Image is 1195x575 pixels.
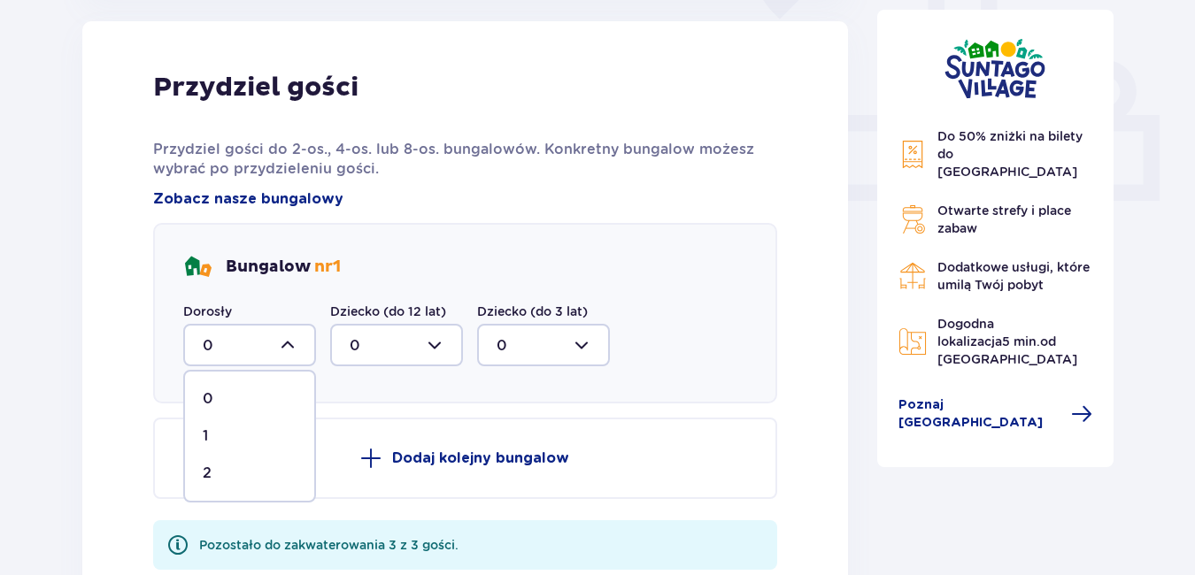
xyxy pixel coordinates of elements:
p: Bungalow [226,257,341,278]
span: Otwarte strefy i place zabaw [937,203,1071,235]
img: Suntago Village [944,38,1045,99]
label: Dziecko (do 12 lat) [330,303,446,320]
img: Discount Icon [898,140,927,169]
label: Dorosły [183,303,232,320]
span: nr 1 [314,257,341,277]
img: Grill Icon [898,205,927,234]
a: Zobacz nasze bungalowy [153,189,343,209]
span: Poznaj [GEOGRAPHIC_DATA] [898,396,1061,432]
button: Dodaj kolejny bungalow [153,418,777,499]
p: Przydziel gości [153,71,358,104]
span: Dogodna lokalizacja od [GEOGRAPHIC_DATA] [937,317,1077,366]
p: 2 [203,464,212,483]
span: 5 min. [1002,334,1040,349]
span: Dodatkowe usługi, które umilą Twój pobyt [937,260,1090,292]
p: 0 [203,389,213,409]
p: Dodaj kolejny bungalow [392,448,569,468]
img: Map Icon [898,327,927,356]
label: Dziecko (do 3 lat) [477,303,588,320]
div: Pozostało do zakwaterowania 3 z 3 gości. [199,536,459,554]
img: bungalows Icon [183,253,212,281]
p: 1 [203,426,208,446]
span: Do 50% zniżki na bilety do [GEOGRAPHIC_DATA] [937,129,1083,179]
p: Przydziel gości do 2-os., 4-os. lub 8-os. bungalowów. Konkretny bungalow możesz wybrać po przydzi... [153,140,777,179]
a: Poznaj [GEOGRAPHIC_DATA] [898,396,1093,432]
img: Restaurant Icon [898,262,927,290]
